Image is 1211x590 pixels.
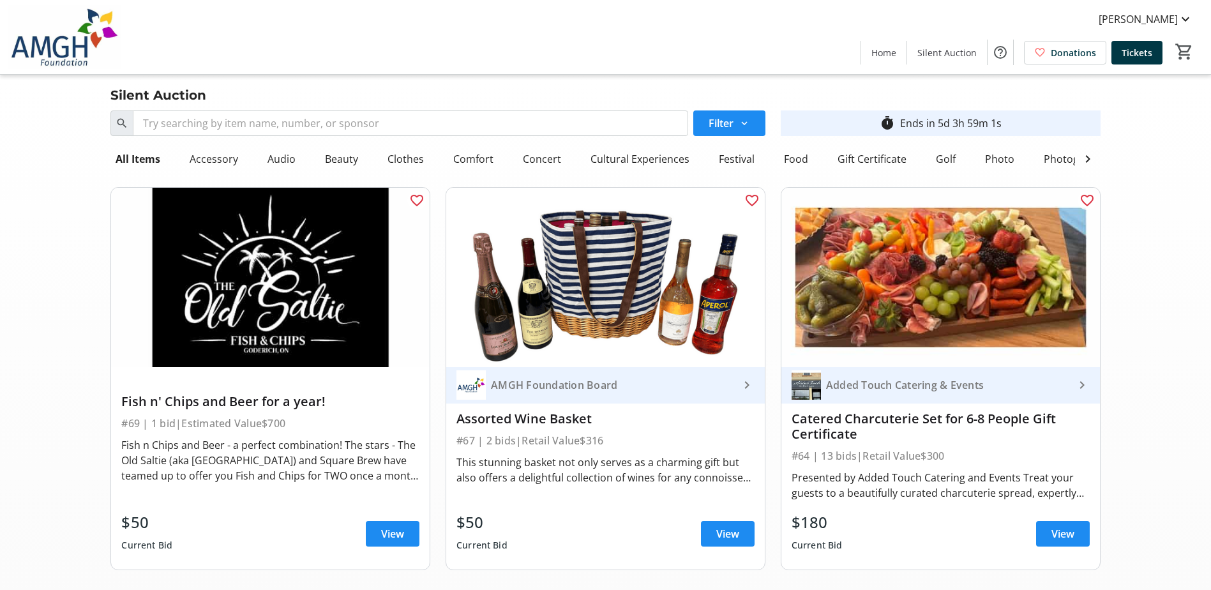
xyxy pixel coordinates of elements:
a: AMGH Foundation BoardAMGH Foundation Board [446,367,765,404]
div: AMGH Foundation Board [486,379,739,391]
div: Cultural Experiences [585,146,695,172]
div: Accessory [184,146,243,172]
span: Home [871,46,896,59]
div: Silent Auction [103,85,214,105]
div: Audio [262,146,301,172]
div: This stunning basket not only serves as a charming gift but also offers a delightful collection o... [456,455,755,485]
div: Catered Charcuterie Set for 6-8 People Gift Certificate [792,411,1090,442]
span: Silent Auction [917,46,977,59]
img: Catered Charcuterie Set for 6-8 People Gift Certificate [781,188,1100,367]
div: $50 [121,511,172,534]
div: Clothes [382,146,429,172]
div: Current Bid [121,534,172,557]
input: Try searching by item name, number, or sponsor [133,110,688,136]
div: Beauty [320,146,363,172]
span: View [716,526,739,541]
a: View [366,521,419,547]
div: Concert [518,146,566,172]
img: AMGH Foundation Board [456,370,486,400]
div: All Items [110,146,165,172]
div: Presented by Added Touch Catering and Events Treat your guests to a beautifully curated charcuter... [792,470,1090,501]
div: Photo [980,146,1019,172]
a: Home [861,41,906,64]
div: Fish n' Chips and Beer for a year! [121,394,419,409]
a: View [1036,521,1090,547]
span: [PERSON_NAME] [1099,11,1178,27]
img: Fish n' Chips and Beer for a year! [111,188,430,367]
div: Comfort [448,146,499,172]
div: Gift Certificate [832,146,912,172]
a: Tickets [1111,41,1162,64]
div: Photography [1039,146,1112,172]
div: $180 [792,511,843,534]
div: Current Bid [792,534,843,557]
div: $50 [456,511,508,534]
span: Filter [709,116,733,131]
div: Food [779,146,813,172]
button: [PERSON_NAME] [1088,9,1203,29]
mat-icon: favorite_outline [1079,193,1095,208]
a: View [701,521,755,547]
mat-icon: favorite_outline [744,193,760,208]
div: Fish n Chips and Beer - a perfect combination! The stars - The Old Saltie (aka [GEOGRAPHIC_DATA])... [121,437,419,483]
div: #64 | 13 bids | Retail Value $300 [792,447,1090,465]
img: Alexandra Marine & General Hospital Foundation's Logo [8,5,121,69]
button: Help [988,40,1013,65]
span: Donations [1051,46,1096,59]
div: Ends in 5d 3h 59m 1s [900,116,1002,131]
div: #69 | 1 bid | Estimated Value $700 [121,414,419,432]
div: Festival [714,146,760,172]
mat-icon: keyboard_arrow_right [1074,377,1090,393]
button: Cart [1173,40,1196,63]
a: Silent Auction [907,41,987,64]
div: Current Bid [456,534,508,557]
div: Assorted Wine Basket [456,411,755,427]
span: View [1051,526,1074,541]
img: Added Touch Catering & Events [792,370,821,400]
div: Golf [931,146,961,172]
img: Assorted Wine Basket [446,188,765,367]
mat-icon: keyboard_arrow_right [739,377,755,393]
div: Added Touch Catering & Events [821,379,1074,391]
mat-icon: favorite_outline [409,193,425,208]
button: Filter [693,110,765,136]
div: #67 | 2 bids | Retail Value $316 [456,432,755,450]
mat-icon: timer_outline [880,116,895,131]
a: Added Touch Catering & EventsAdded Touch Catering & Events [781,367,1100,404]
a: Donations [1024,41,1106,64]
span: Tickets [1122,46,1152,59]
span: View [381,526,404,541]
